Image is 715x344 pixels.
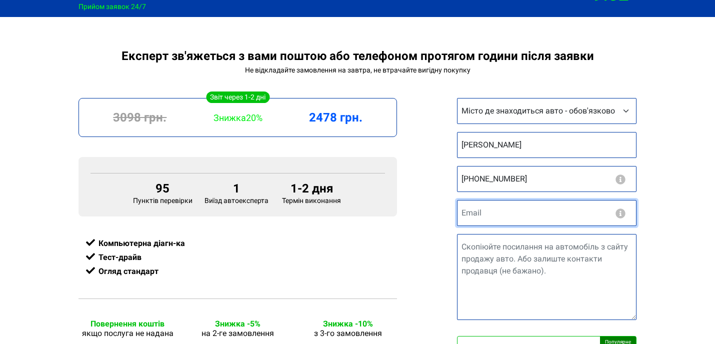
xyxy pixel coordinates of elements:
[204,181,268,195] div: 1
[299,319,397,328] div: Знижка -10%
[133,181,192,195] div: 95
[457,166,636,192] input: +38 (XXX) XXX-XX-XX
[246,112,262,123] span: 20%
[457,200,636,226] input: Email
[86,250,389,264] div: Тест-драйв
[286,110,384,124] div: 2478 грн.
[457,132,636,158] input: Ваше ім'я
[78,49,636,63] div: Експерт зв'яжеться з вами поштою або телефоном протягом години після заявки
[86,264,389,278] div: Огляд стандарт
[280,181,343,195] div: 1-2 дня
[86,236,389,250] div: Компьютерна діагн-ка
[274,181,349,204] div: Термін виконання
[91,110,189,124] div: 3098 грн.
[78,328,176,338] div: якщо послуга не надана
[127,181,198,204] div: Пунктів перевірки
[78,2,146,10] div: Прийом заявок 24/7
[614,208,626,218] button: Ніякого спаму, на електронну пошту приходить звіт.
[189,112,287,123] div: Знижка
[188,319,286,328] div: Знижка -5%
[78,319,176,328] div: Повернення коштів
[614,174,626,184] button: Ніяких СМС і Viber розсилок. Зв'язок з експертом або екстрені питання.
[198,181,274,204] div: Виїзд автоексперта
[78,66,636,74] div: Не відкладайте замовлення на завтра, не втрачайте вигідну покупку
[188,328,286,338] div: на 2-ге замовлення
[299,328,397,338] div: з 3-го замовлення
